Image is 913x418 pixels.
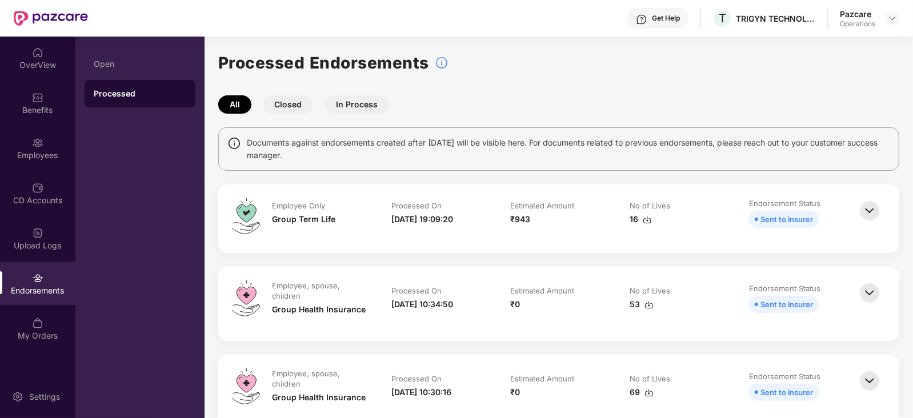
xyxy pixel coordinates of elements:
[643,215,652,224] img: svg+xml;base64,PHN2ZyBpZD0iRG93bmxvYWQtMzJ4MzIiIHhtbG5zPSJodHRwOi8vd3d3LnczLm9yZy8yMDAwL3N2ZyIgd2...
[272,368,366,389] div: Employee, spouse, children
[232,280,260,316] img: svg+xml;base64,PHN2ZyB4bWxucz0iaHR0cDovL3d3dy53My5vcmcvMjAwMC9zdmciIHdpZHRoPSI0OS4zMiIgaGVpZ2h0PS...
[247,136,890,162] span: Documents against endorsements created after [DATE] will be visible here. For documents related t...
[857,280,882,306] img: svg+xml;base64,PHN2ZyBpZD0iQmFjay0zMngzMiIgeG1sbnM9Imh0dHA6Ly93d3cudzMub3JnLzIwMDAvc3ZnIiB3aWR0aD...
[511,386,520,399] div: ₹0
[32,227,43,239] img: svg+xml;base64,PHN2ZyBpZD0iVXBsb2FkX0xvZ3MiIGRhdGEtbmFtZT0iVXBsb2FkIExvZ3MiIHhtbG5zPSJodHRwOi8vd3...
[272,303,366,316] div: Group Health Insurance
[749,371,820,381] div: Endorsement Status
[391,373,442,384] div: Processed On
[272,280,366,301] div: Employee, spouse, children
[630,200,670,211] div: No of Lives
[644,388,654,397] img: svg+xml;base64,PHN2ZyBpZD0iRG93bmxvYWQtMzJ4MzIiIHhtbG5zPSJodHRwOi8vd3d3LnczLm9yZy8yMDAwL3N2ZyIgd2...
[760,386,813,399] div: Sent to insurer
[511,213,531,226] div: ₹943
[630,298,654,311] div: 53
[218,50,429,75] h1: Processed Endorsements
[857,368,882,393] img: svg+xml;base64,PHN2ZyBpZD0iQmFjay0zMngzMiIgeG1sbnM9Imh0dHA6Ly93d3cudzMub3JnLzIwMDAvc3ZnIiB3aWR0aD...
[636,14,647,25] img: svg+xml;base64,PHN2ZyBpZD0iSGVscC0zMngzMiIgeG1sbnM9Imh0dHA6Ly93d3cudzMub3JnLzIwMDAvc3ZnIiB3aWR0aD...
[263,95,313,114] button: Closed
[272,213,335,226] div: Group Term Life
[652,14,680,23] div: Get Help
[94,59,186,69] div: Open
[840,9,875,19] div: Pazcare
[391,200,442,211] div: Processed On
[325,95,389,114] button: In Process
[888,14,897,23] img: svg+xml;base64,PHN2ZyBpZD0iRHJvcGRvd24tMzJ4MzIiIHhtbG5zPSJodHRwOi8vd3d3LnczLm9yZy8yMDAwL3N2ZyIgd2...
[32,182,43,194] img: svg+xml;base64,PHN2ZyBpZD0iQ0RfQWNjb3VudHMiIGRhdGEtbmFtZT0iQ0QgQWNjb3VudHMiIHhtbG5zPSJodHRwOi8vd3...
[391,298,453,311] div: [DATE] 10:34:50
[14,11,88,26] img: New Pazcare Logo
[391,386,451,399] div: [DATE] 10:30:16
[630,286,670,296] div: No of Lives
[232,198,260,234] img: svg+xml;base64,PHN2ZyB4bWxucz0iaHR0cDovL3d3dy53My5vcmcvMjAwMC9zdmciIHdpZHRoPSI0OS4zMiIgaGVpZ2h0PS...
[630,213,652,226] div: 16
[840,19,875,29] div: Operations
[435,56,449,70] img: svg+xml;base64,PHN2ZyBpZD0iSW5mb18tXzMyeDMyIiBkYXRhLW5hbWU9IkluZm8gLSAzMngzMiIgeG1sbnM9Imh0dHA6Ly...
[26,391,63,403] div: Settings
[760,298,813,311] div: Sent to insurer
[12,391,23,403] img: svg+xml;base64,PHN2ZyBpZD0iU2V0dGluZy0yMHgyMCIgeG1sbnM9Imh0dHA6Ly93d3cudzMub3JnLzIwMDAvc3ZnIiB3aW...
[32,272,43,284] img: svg+xml;base64,PHN2ZyBpZD0iRW5kb3JzZW1lbnRzIiB4bWxucz0iaHR0cDovL3d3dy53My5vcmcvMjAwMC9zdmciIHdpZH...
[511,298,520,311] div: ₹0
[857,198,882,223] img: svg+xml;base64,PHN2ZyBpZD0iQmFjay0zMngzMiIgeG1sbnM9Imh0dHA6Ly93d3cudzMub3JnLzIwMDAvc3ZnIiB3aWR0aD...
[749,198,820,208] div: Endorsement Status
[227,136,241,150] img: svg+xml;base64,PHN2ZyBpZD0iSW5mbyIgeG1sbnM9Imh0dHA6Ly93d3cudzMub3JnLzIwMDAvc3ZnIiB3aWR0aD0iMTQiIG...
[94,88,186,99] div: Processed
[749,283,820,294] div: Endorsement Status
[391,286,442,296] div: Processed On
[511,286,575,296] div: Estimated Amount
[630,386,654,399] div: 69
[391,213,453,226] div: [DATE] 19:09:20
[272,391,366,404] div: Group Health Insurance
[511,373,575,384] div: Estimated Amount
[760,213,813,226] div: Sent to insurer
[511,200,575,211] div: Estimated Amount
[32,137,43,148] img: svg+xml;base64,PHN2ZyBpZD0iRW1wbG95ZWVzIiB4bWxucz0iaHR0cDovL3d3dy53My5vcmcvMjAwMC9zdmciIHdpZHRoPS...
[272,200,325,211] div: Employee Only
[32,92,43,103] img: svg+xml;base64,PHN2ZyBpZD0iQmVuZWZpdHMiIHhtbG5zPSJodHRwOi8vd3d3LnczLm9yZy8yMDAwL3N2ZyIgd2lkdGg9Ij...
[232,368,260,404] img: svg+xml;base64,PHN2ZyB4bWxucz0iaHR0cDovL3d3dy53My5vcmcvMjAwMC9zdmciIHdpZHRoPSI0OS4zMiIgaGVpZ2h0PS...
[630,373,670,384] div: No of Lives
[719,11,726,25] span: T
[32,317,43,329] img: svg+xml;base64,PHN2ZyBpZD0iTXlfT3JkZXJzIiBkYXRhLW5hbWU9Ik15IE9yZGVycyIgeG1sbnM9Imh0dHA6Ly93d3cudz...
[218,95,251,114] button: All
[736,13,816,24] div: TRIGYN TECHNOLOGIES LIMITED
[32,47,43,58] img: svg+xml;base64,PHN2ZyBpZD0iSG9tZSIgeG1sbnM9Imh0dHA6Ly93d3cudzMub3JnLzIwMDAvc3ZnIiB3aWR0aD0iMjAiIG...
[644,300,654,310] img: svg+xml;base64,PHN2ZyBpZD0iRG93bmxvYWQtMzJ4MzIiIHhtbG5zPSJodHRwOi8vd3d3LnczLm9yZy8yMDAwL3N2ZyIgd2...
